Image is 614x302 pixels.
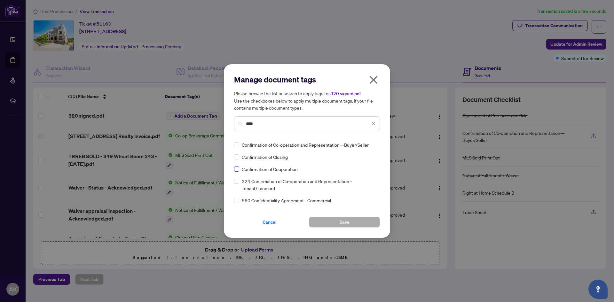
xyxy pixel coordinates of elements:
span: 560 Confidentiality Agreement - Commercial [242,197,331,204]
h2: Manage document tags [234,74,380,85]
button: Cancel [234,217,305,228]
span: 320 signed.pdf [330,91,361,97]
span: 324 Confirmation of Co-operation and Representation - Tenant/Landlord [242,178,376,192]
span: Confirmation of Co-operation and Representation—Buyer/Seller [242,141,369,148]
span: Cancel [263,217,277,227]
h5: Please browse the list or search to apply tags to: Use the checkboxes below to apply multiple doc... [234,90,380,111]
span: close [368,75,379,85]
span: Confirmation of Closing [242,153,288,160]
button: Save [309,217,380,228]
span: close [371,121,376,126]
button: Open asap [588,280,608,299]
span: Confirmation of Cooperation [242,166,298,173]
